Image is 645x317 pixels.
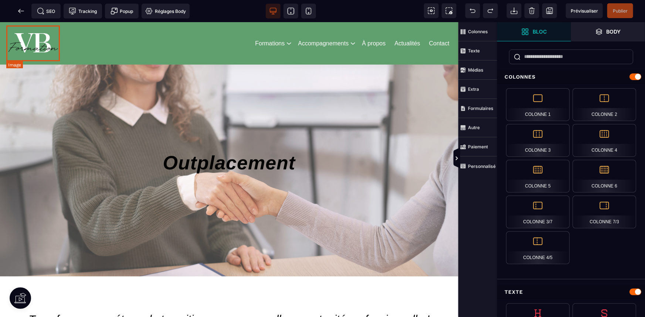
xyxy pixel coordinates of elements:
[497,22,571,41] span: Ouvrir les blocs
[37,7,55,15] span: SEO
[497,285,645,299] div: Texte
[11,125,447,156] h1: Outplacement
[458,61,497,80] span: Médias
[468,125,480,130] strong: Autre
[31,4,61,18] span: Métadata SEO
[468,48,480,54] strong: Texte
[111,7,133,15] span: Popup
[468,67,483,73] strong: Médias
[607,3,633,18] span: Enregistrer le contenu
[458,41,497,61] span: Texte
[298,17,349,26] a: Accompagnements
[506,231,570,264] div: Colonne 4/5
[573,88,636,121] div: Colonne 2
[573,196,636,228] div: Colonne 7/3
[507,3,522,18] span: Importer
[573,124,636,157] div: Colonne 4
[497,148,505,170] span: Afficher les vues
[506,196,570,228] div: Colonne 3/7
[458,22,497,41] span: Colonnes
[28,291,430,303] i: Transformez une étape de transition en une nouvelle opportunité professionnelle !
[6,3,60,39] img: 86a4aa658127570b91344bfc39bbf4eb_Blanc_sur_fond_vert.png
[424,3,439,18] span: Voir les composants
[255,17,285,26] a: Formations
[571,8,598,14] span: Prévisualiser
[458,80,497,99] span: Extra
[69,7,97,15] span: Tracking
[429,17,449,26] a: Contact
[465,3,480,18] span: Défaire
[142,4,190,18] span: Favicon
[506,124,570,157] div: Colonne 3
[506,88,570,121] div: Colonne 1
[105,4,139,18] span: Créer une alerte modale
[533,29,547,34] strong: Bloc
[394,17,420,26] a: Actualités
[468,29,488,34] strong: Colonnes
[483,3,498,18] span: Rétablir
[14,4,28,18] span: Retour
[145,7,186,15] span: Réglages Body
[613,8,628,14] span: Publier
[573,160,636,193] div: Colonne 6
[525,3,539,18] span: Nettoyage
[607,29,621,34] strong: Body
[284,4,298,18] span: Voir tablette
[301,4,316,18] span: Voir mobile
[468,144,488,149] strong: Paiement
[458,137,497,156] span: Paiement
[458,156,497,176] span: Personnalisé
[566,3,603,18] span: Aperçu
[497,70,645,84] div: Colonnes
[468,86,479,92] strong: Extra
[542,3,557,18] span: Enregistrer
[442,3,456,18] span: Capture d'écran
[468,163,496,169] strong: Personnalisé
[458,118,497,137] span: Autre
[362,17,386,26] a: À propos
[468,106,493,111] strong: Formulaires
[64,4,102,18] span: Code de suivi
[571,22,645,41] span: Ouvrir les calques
[506,160,570,193] div: Colonne 5
[266,4,281,18] span: Voir bureau
[458,99,497,118] span: Formulaires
